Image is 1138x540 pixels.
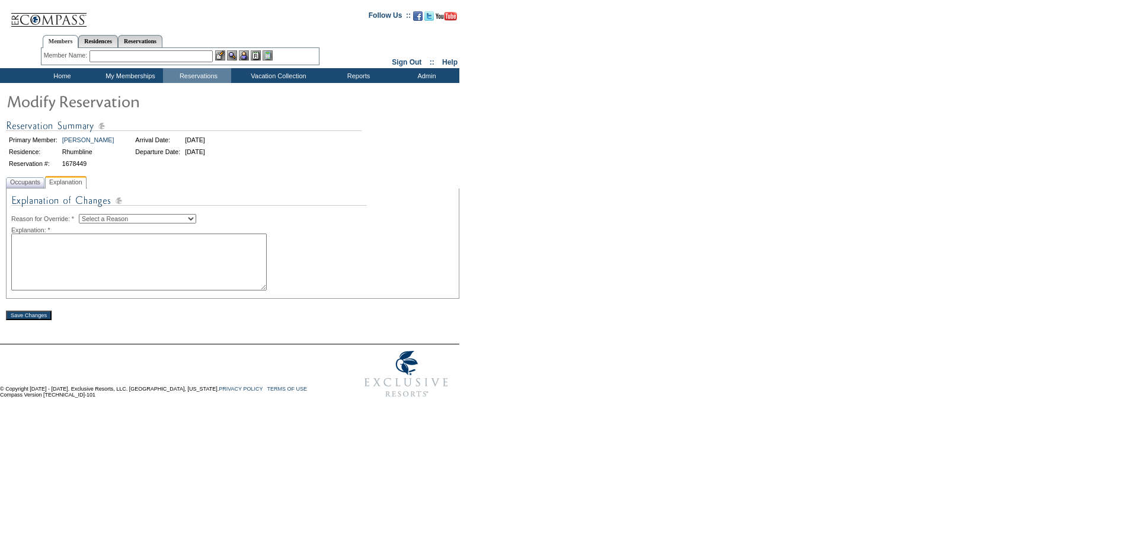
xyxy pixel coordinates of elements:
[353,344,459,404] img: Exclusive Resorts
[413,11,423,21] img: Become our fan on Facebook
[251,50,261,60] img: Reservations
[8,176,43,188] span: Occupants
[436,15,457,22] a: Subscribe to our YouTube Channel
[163,68,231,83] td: Reservations
[10,3,87,27] img: Compass Home
[11,193,367,214] img: Explanation of Changes
[369,10,411,24] td: Follow Us ::
[133,146,182,157] td: Departure Date:
[430,58,434,66] span: ::
[7,135,59,145] td: Primary Member:
[11,226,454,234] div: Explanation: *
[60,146,116,157] td: Rhumbline
[183,135,207,145] td: [DATE]
[413,15,423,22] a: Become our fan on Facebook
[133,135,182,145] td: Arrival Date:
[60,158,116,169] td: 1678449
[11,215,79,222] span: Reason for Override: *
[424,11,434,21] img: Follow us on Twitter
[424,15,434,22] a: Follow us on Twitter
[263,50,273,60] img: b_calculator.gif
[7,146,59,157] td: Residence:
[6,311,52,320] input: Save Changes
[436,12,457,21] img: Subscribe to our YouTube Channel
[62,136,114,143] a: [PERSON_NAME]
[95,68,163,83] td: My Memberships
[118,35,162,47] a: Reservations
[183,146,207,157] td: [DATE]
[231,68,323,83] td: Vacation Collection
[442,58,458,66] a: Help
[227,50,237,60] img: View
[78,35,118,47] a: Residences
[267,386,308,392] a: TERMS OF USE
[6,89,243,113] img: Modify Reservation
[215,50,225,60] img: b_edit.gif
[391,68,459,83] td: Admin
[6,119,362,133] img: Reservation Summary
[43,35,79,48] a: Members
[27,68,95,83] td: Home
[219,386,263,392] a: PRIVACY POLICY
[392,58,421,66] a: Sign Out
[47,176,85,188] span: Explanation
[239,50,249,60] img: Impersonate
[44,50,89,60] div: Member Name:
[7,158,59,169] td: Reservation #:
[323,68,391,83] td: Reports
